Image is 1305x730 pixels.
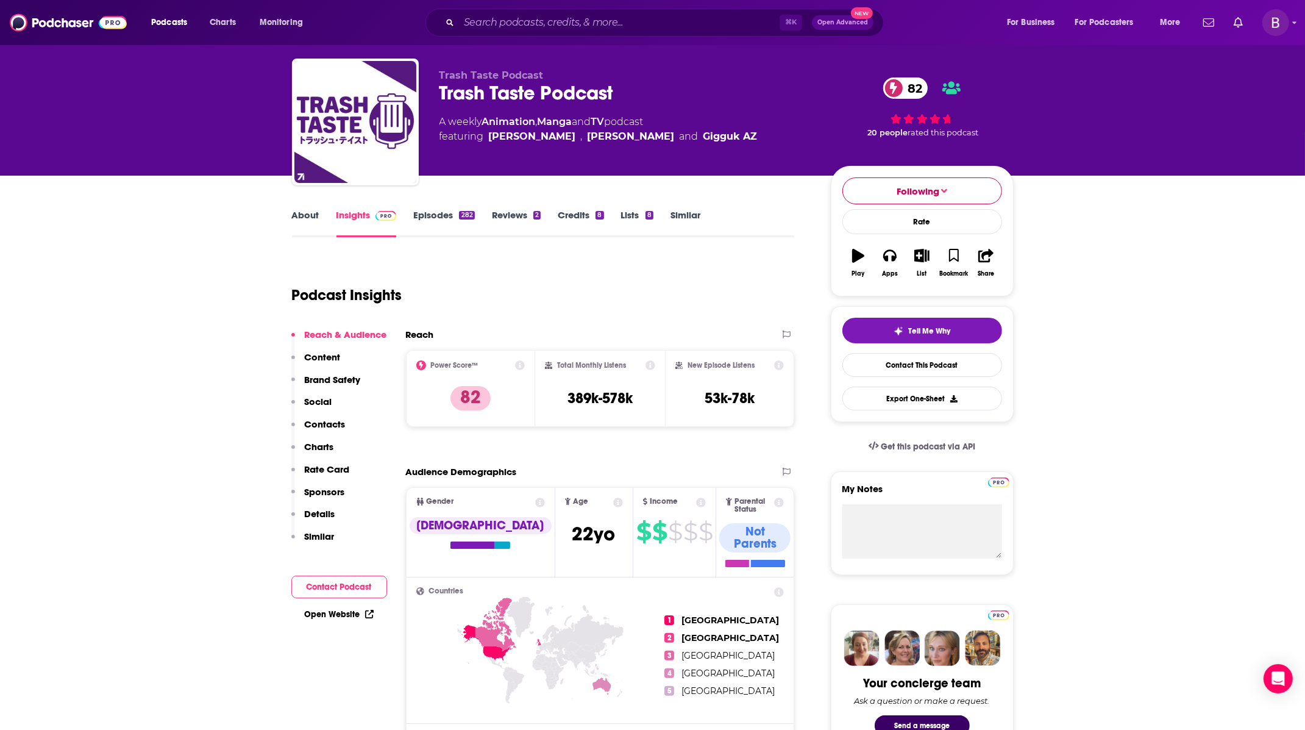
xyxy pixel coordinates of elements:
span: [GEOGRAPHIC_DATA] [681,685,775,696]
img: User Profile [1262,9,1289,36]
div: 82 20 peoplerated this podcast [831,70,1014,145]
span: 82 [895,77,928,99]
div: Your concierge team [863,676,981,691]
a: 82 [883,77,928,99]
p: Details [305,508,335,520]
span: More [1160,14,1181,31]
button: Rate Card [291,463,350,486]
span: Following [897,185,939,197]
span: 20 people [867,128,908,137]
div: Gigguk AZ [703,129,758,144]
img: Jules Profile [925,631,960,666]
button: Contacts [291,418,346,441]
button: Brand Safety [291,374,361,396]
a: Similar [670,209,700,237]
button: open menu [251,13,319,32]
h2: Power Score™ [431,361,478,370]
img: Jon Profile [965,631,1000,666]
div: [DEMOGRAPHIC_DATA] [410,517,552,534]
div: A weekly podcast [439,115,758,144]
span: [GEOGRAPHIC_DATA] [681,632,779,643]
div: [PERSON_NAME] [489,129,576,144]
input: Search podcasts, credits, & more... [459,13,780,32]
button: Show profile menu [1262,9,1289,36]
a: Credits8 [558,209,603,237]
span: Parental Status [734,498,772,514]
span: Logged in as ben24837 [1262,9,1289,36]
a: Animation [482,116,536,127]
div: 2 [533,211,541,220]
button: open menu [1067,13,1151,32]
a: Get this podcast via API [859,432,986,462]
span: rated this podcast [908,128,978,137]
button: Bookmark [938,241,970,285]
a: Pro website [988,476,1009,487]
span: Monitoring [260,14,303,31]
span: New [851,7,873,19]
div: Rate [842,209,1002,234]
span: [GEOGRAPHIC_DATA] [681,668,775,679]
button: tell me why sparkleTell Me Why [842,318,1002,343]
span: Age [573,498,588,506]
button: open menu [143,13,203,32]
button: Reach & Audience [291,329,387,351]
a: Manga [538,116,572,127]
button: Charts [291,441,334,463]
span: , [581,129,583,144]
span: Get this podcast via API [881,442,975,452]
a: Open Website [305,609,374,620]
span: $ [683,522,697,542]
button: Export One-Sheet [842,387,1002,410]
button: Details [291,508,335,531]
p: Contacts [305,418,346,430]
button: Social [291,396,332,418]
a: Reviews2 [492,209,541,237]
img: Podchaser Pro [375,211,397,221]
a: Show notifications dropdown [1198,12,1219,33]
button: Following [842,177,1002,204]
p: Sponsors [305,486,345,498]
img: Trash Taste Podcast [294,61,416,183]
div: List [917,270,927,277]
button: Open AdvancedNew [812,15,873,30]
span: $ [636,522,651,542]
span: ⌘ K [780,15,802,30]
a: About [292,209,319,237]
div: Ask a question or make a request. [855,696,990,706]
a: Contact This Podcast [842,353,1002,377]
span: Charts [210,14,236,31]
span: featuring [439,129,758,144]
span: 22 yo [572,522,616,546]
button: Similar [291,531,335,553]
div: Open Intercom Messenger [1264,664,1293,693]
span: Income [650,498,678,506]
h1: Podcast Insights [292,286,402,304]
div: Apps [882,270,898,277]
a: Charts [202,13,243,32]
div: 8 [596,211,603,220]
p: Brand Safety [305,374,361,385]
a: Show notifications dropdown [1229,12,1248,33]
span: Gender [427,498,454,506]
img: Podchaser Pro [988,610,1009,620]
div: Not Parents [719,523,791,553]
a: Pro website [988,609,1009,620]
span: Countries [429,587,464,595]
button: Play [842,241,874,285]
span: $ [699,522,713,542]
p: Charts [305,441,334,453]
span: [GEOGRAPHIC_DATA] [681,615,779,626]
img: Podchaser - Follow, Share and Rate Podcasts [10,11,127,34]
img: Sydney Profile [844,631,880,666]
div: Play [852,270,864,277]
div: Share [978,270,994,277]
div: 282 [459,211,474,220]
h3: 389k-578k [567,389,633,407]
div: 8 [645,211,653,220]
div: Bookmark [939,270,968,277]
button: Apps [874,241,906,285]
span: 2 [664,633,674,643]
p: 82 [450,386,491,410]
